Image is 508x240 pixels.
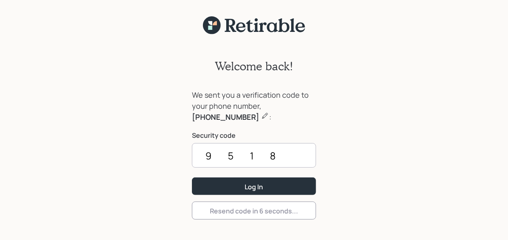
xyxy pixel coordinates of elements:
[192,202,316,219] button: Resend code in 6 seconds...
[210,206,298,215] div: Resend code in 6 seconds...
[215,59,293,73] h2: Welcome back!
[245,182,263,191] div: Log In
[192,90,316,123] div: We sent you a verification code to your phone number, :
[192,143,316,168] input: ••••
[192,177,316,195] button: Log In
[192,112,259,122] b: [PHONE_NUMBER]
[192,131,316,140] label: Security code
